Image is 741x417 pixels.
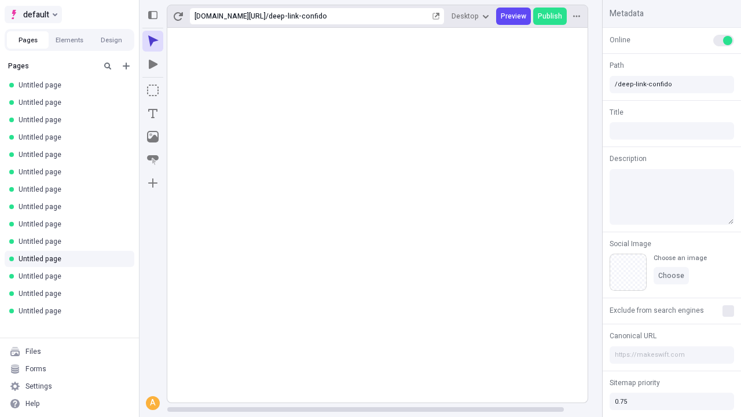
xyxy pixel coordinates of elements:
[19,306,125,316] div: Untitled page
[19,98,125,107] div: Untitled page
[19,167,125,177] div: Untitled page
[610,305,704,316] span: Exclude from search engines
[49,31,90,49] button: Elements
[19,220,125,229] div: Untitled page
[452,12,479,21] span: Desktop
[19,272,125,281] div: Untitled page
[501,12,526,21] span: Preview
[266,12,269,21] div: /
[610,346,734,364] input: https://makeswift.com
[142,80,163,101] button: Box
[19,81,125,90] div: Untitled page
[610,60,624,71] span: Path
[654,254,707,262] div: Choose an image
[19,115,125,125] div: Untitled page
[610,239,651,249] span: Social Image
[142,126,163,147] button: Image
[25,399,40,408] div: Help
[19,289,125,298] div: Untitled page
[610,378,660,388] span: Sitemap priority
[8,61,96,71] div: Pages
[142,149,163,170] button: Button
[25,382,52,391] div: Settings
[142,103,163,124] button: Text
[610,107,623,118] span: Title
[496,8,531,25] button: Preview
[7,31,49,49] button: Pages
[533,8,567,25] button: Publish
[19,150,125,159] div: Untitled page
[195,12,266,21] div: [URL][DOMAIN_NAME]
[269,12,430,21] div: deep-link-confido
[19,185,125,194] div: Untitled page
[119,59,133,73] button: Add new
[19,202,125,211] div: Untitled page
[147,397,159,409] div: A
[610,153,647,164] span: Description
[658,271,684,280] span: Choose
[23,8,49,21] span: default
[25,347,41,356] div: Files
[447,8,494,25] button: Desktop
[610,35,630,45] span: Online
[5,6,62,23] button: Select site
[19,237,125,246] div: Untitled page
[654,267,689,284] button: Choose
[19,254,125,264] div: Untitled page
[610,331,656,341] span: Canonical URL
[538,12,562,21] span: Publish
[90,31,132,49] button: Design
[25,364,46,374] div: Forms
[19,133,125,142] div: Untitled page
